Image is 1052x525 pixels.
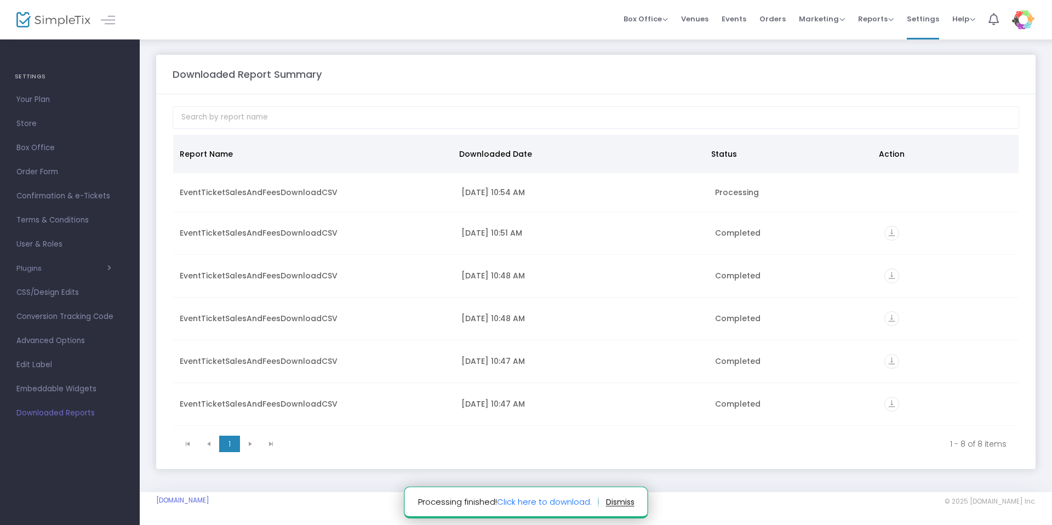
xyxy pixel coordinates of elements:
div: 8/15/2025 10:51 AM [461,227,702,238]
span: Help [952,14,975,24]
span: Store [16,117,123,131]
th: Action [872,135,1012,173]
div: https://go.SimpleTix.com/llefu [884,354,1012,369]
div: https://go.SimpleTix.com/8news [884,397,1012,412]
span: Venues [681,5,708,33]
div: 8/15/2025 10:54 AM [461,187,702,198]
div: Completed [715,313,871,324]
span: Terms & Conditions [16,213,123,227]
span: Box Office [16,141,123,155]
div: https://go.SimpleTix.com/k3b53 [884,226,1012,241]
span: Box Office [624,14,668,24]
i: vertical_align_bottom [884,269,899,283]
span: Embeddable Widgets [16,382,123,396]
a: vertical_align_bottom [884,400,899,411]
div: https://go.SimpleTix.com/wcifr [884,311,1012,326]
i: vertical_align_bottom [884,226,899,241]
h4: SETTINGS [15,66,125,88]
div: 8/15/2025 10:47 AM [461,398,702,409]
m-panel-title: Downloaded Report Summary [173,67,322,82]
span: © 2025 [DOMAIN_NAME] Inc. [945,497,1036,506]
kendo-pager-info: 1 - 8 of 8 items [289,438,1007,449]
div: Processing [715,187,871,198]
span: Conversion Tracking Code [16,310,123,324]
div: EventTicketSalesAndFeesDownloadCSV [180,313,448,324]
span: Downloaded Reports [16,406,123,420]
span: Advanced Options [16,334,123,348]
span: Order Form [16,165,123,179]
span: Processing finished! [418,496,599,509]
span: Reports [858,14,894,24]
a: Click here to download. [497,496,592,507]
span: Page 1 [219,436,240,452]
th: Downloaded Date [453,135,704,173]
div: https://go.SimpleTix.com/cjgv2 [884,269,1012,283]
span: User & Roles [16,237,123,252]
div: Completed [715,270,871,281]
button: dismiss [606,493,634,511]
a: vertical_align_bottom [884,357,899,368]
span: Edit Label [16,358,123,372]
a: vertical_align_bottom [884,315,899,326]
th: Report Name [173,135,453,173]
a: vertical_align_bottom [884,272,899,283]
span: Your Plan [16,93,123,107]
span: Settings [907,5,939,33]
span: Events [722,5,746,33]
div: EventTicketSalesAndFeesDownloadCSV [180,398,448,409]
div: 8/15/2025 10:48 AM [461,270,702,281]
input: Search by report name [173,106,1019,129]
i: vertical_align_bottom [884,397,899,412]
div: Completed [715,356,871,367]
a: [DOMAIN_NAME] [156,496,209,505]
div: EventTicketSalesAndFeesDownloadCSV [180,356,448,367]
div: EventTicketSalesAndFeesDownloadCSV [180,227,448,238]
div: 8/15/2025 10:48 AM [461,313,702,324]
i: vertical_align_bottom [884,354,899,369]
a: vertical_align_bottom [884,229,899,240]
div: EventTicketSalesAndFeesDownloadCSV [180,187,448,198]
i: vertical_align_bottom [884,311,899,326]
div: 8/15/2025 10:47 AM [461,356,702,367]
button: Plugins [16,264,111,273]
span: Orders [759,5,786,33]
span: Confirmation & e-Tickets [16,189,123,203]
div: Data table [173,135,1019,431]
div: Completed [715,227,871,238]
span: Marketing [799,14,845,24]
div: Completed [715,398,871,409]
th: Status [705,135,872,173]
div: EventTicketSalesAndFeesDownloadCSV [180,270,448,281]
span: CSS/Design Edits [16,286,123,300]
